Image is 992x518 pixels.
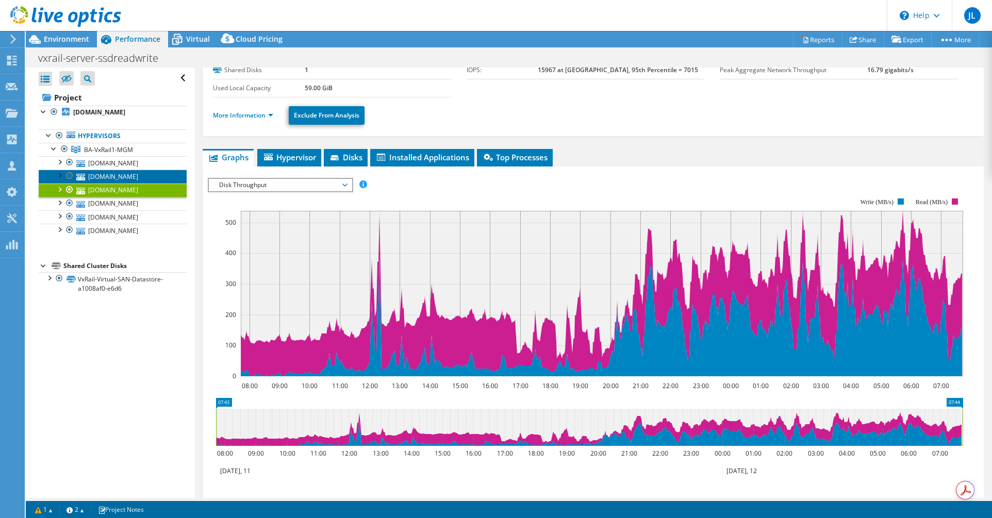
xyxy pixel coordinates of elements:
[465,449,481,458] text: 16:00
[28,503,60,516] a: 1
[341,449,357,458] text: 12:00
[39,89,187,106] a: Project
[225,341,236,349] text: 100
[59,503,91,516] a: 2
[793,31,842,47] a: Reports
[213,65,305,75] label: Shared Disks
[39,197,187,210] a: [DOMAIN_NAME]
[900,449,916,458] text: 06:00
[225,248,236,257] text: 400
[683,449,699,458] text: 23:00
[722,381,738,390] text: 00:00
[452,381,468,390] text: 15:00
[860,198,894,206] text: Write (MB/s)
[482,381,498,390] text: 16:00
[903,381,919,390] text: 06:00
[590,449,606,458] text: 20:00
[262,152,316,162] span: Hypervisor
[422,381,438,390] text: 14:00
[305,65,308,74] b: 1
[783,381,799,390] text: 02:00
[632,381,648,390] text: 21:00
[652,449,668,458] text: 22:00
[39,170,187,183] a: [DOMAIN_NAME]
[91,503,151,516] a: Project Notes
[538,65,698,74] b: 15967 at [GEOGRAPHIC_DATA], 95th Percentile = 7015
[776,449,792,458] text: 02:00
[34,53,174,64] h1: vxrail-server-ssdreadwrite
[225,218,236,227] text: 500
[301,381,317,390] text: 10:00
[225,310,236,319] text: 200
[867,65,914,74] b: 16.79 gigabits/s
[247,449,263,458] text: 09:00
[964,7,981,24] span: JL
[403,449,419,458] text: 14:00
[602,381,618,390] text: 20:00
[279,449,295,458] text: 10:00
[714,449,730,458] text: 00:00
[497,449,512,458] text: 17:00
[884,31,932,47] a: Export
[745,449,761,458] text: 01:00
[621,449,637,458] text: 21:00
[873,381,889,390] text: 05:00
[44,34,89,44] span: Environment
[39,143,187,156] a: BA-VxRail1-MGM
[933,381,949,390] text: 07:00
[482,152,548,162] span: Top Processes
[692,381,708,390] text: 23:00
[39,156,187,170] a: [DOMAIN_NAME]
[542,381,558,390] text: 18:00
[39,272,187,295] a: VxRail-Virtual-SAN-Datastore-a1008af0-e6d6
[305,83,333,92] b: 59.00 GiB
[213,111,273,120] a: More Information
[310,449,326,458] text: 11:00
[271,381,287,390] text: 09:00
[84,145,133,154] span: BA-VxRail1-MGM
[233,372,236,380] text: 0
[375,152,469,162] span: Installed Applications
[807,449,823,458] text: 03:00
[512,381,528,390] text: 17:00
[241,381,257,390] text: 08:00
[208,152,249,162] span: Graphs
[900,11,909,20] svg: \n
[186,34,210,44] span: Virtual
[931,31,979,47] a: More
[39,129,187,143] a: Hypervisors
[332,381,348,390] text: 11:00
[813,381,829,390] text: 03:00
[558,449,574,458] text: 19:00
[329,152,362,162] span: Disks
[63,260,187,272] div: Shared Cluster Disks
[916,198,948,206] text: Read (MB/s)
[662,381,678,390] text: 22:00
[213,83,305,93] label: Used Local Capacity
[434,449,450,458] text: 15:00
[214,179,346,191] span: Disk Throughput
[842,381,858,390] text: 04:00
[115,34,160,44] span: Performance
[752,381,768,390] text: 01:00
[39,210,187,224] a: [DOMAIN_NAME]
[39,106,187,119] a: [DOMAIN_NAME]
[225,279,236,288] text: 300
[39,183,187,197] a: [DOMAIN_NAME]
[572,381,588,390] text: 19:00
[869,449,885,458] text: 05:00
[842,31,884,47] a: Share
[217,449,233,458] text: 08:00
[289,106,365,125] a: Exclude From Analysis
[467,65,538,75] label: IOPS:
[73,108,125,116] b: [DOMAIN_NAME]
[236,34,283,44] span: Cloud Pricing
[720,65,867,75] label: Peak Aggregate Network Throughput
[361,381,377,390] text: 12:00
[39,224,187,237] a: [DOMAIN_NAME]
[391,381,407,390] text: 13:00
[372,449,388,458] text: 13:00
[527,449,543,458] text: 18:00
[932,449,948,458] text: 07:00
[838,449,854,458] text: 04:00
